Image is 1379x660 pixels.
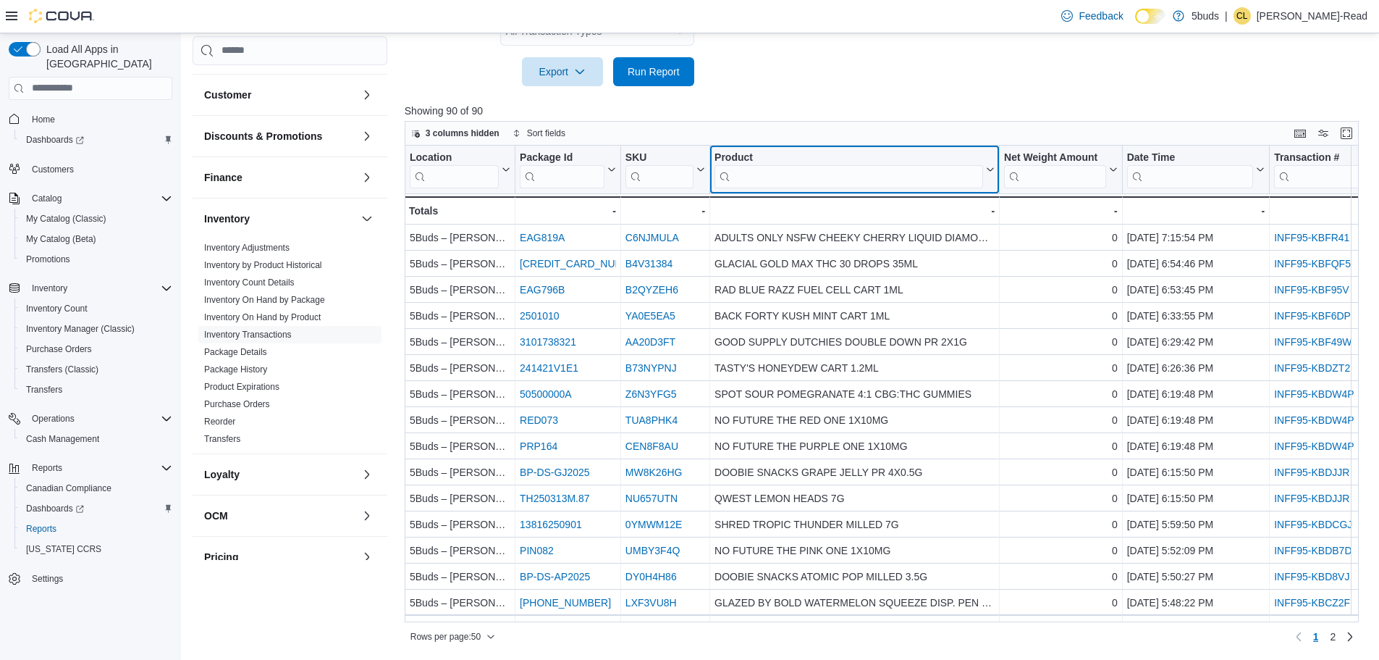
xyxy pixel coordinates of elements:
div: SHRED TROPIC THUNDER MILLED 7G [714,516,995,533]
span: Catalog [32,193,62,204]
span: Inventory On Hand by Product [204,312,321,323]
span: Promotions [20,251,172,268]
button: Transaction # [1274,151,1378,188]
a: AA20D3FT [625,336,675,348]
button: Package Id [520,151,616,188]
div: [DATE] 6:19:48 PM [1126,438,1264,455]
div: [DATE] 6:15:50 PM [1126,464,1264,481]
button: Reports [26,459,68,477]
div: 5Buds – [PERSON_NAME] [410,438,510,455]
a: CEN8F8AU [625,440,678,452]
div: Transaction # URL [1274,151,1367,188]
span: Transfers [26,384,62,396]
a: Inventory by Product Historical [204,260,322,270]
a: BP-DS-AP2025 [520,571,590,582]
div: GOOD SUPPLY DUTCHIES DOUBLE DOWN PR 2X1G [714,333,995,351]
div: 5Buds – [PERSON_NAME] [410,542,510,559]
div: 0 [1004,255,1118,272]
button: Discounts & Promotions [358,128,376,145]
div: Date Time [1126,151,1252,164]
div: 5Buds – [PERSON_NAME] [410,490,510,507]
a: EAG796B [520,284,565,296]
div: Net Weight Amount [1004,151,1106,188]
a: INFF95-KBD8VJ [1274,571,1349,582]
a: Product Expirations [204,382,279,392]
div: [DATE] 6:15:50 PM [1126,490,1264,507]
button: Export [522,57,603,86]
span: Reorder [204,416,235,427]
button: Catalog [3,188,178,209]
a: Page 2 of 2 [1324,625,1341,648]
div: 0 [1004,438,1118,455]
div: Package Id [520,151,604,164]
a: Cash Management [20,430,105,448]
span: Operations [32,413,75,425]
button: Discounts & Promotions [204,129,355,143]
button: Operations [26,410,80,427]
button: Reports [14,519,178,539]
div: 5Buds – [PERSON_NAME] [410,568,510,585]
button: My Catalog (Beta) [14,229,178,249]
button: Customer [204,88,355,102]
div: 0 [1004,307,1118,325]
div: QWEST LEMON HEADS 7G [714,490,995,507]
button: Net Weight Amount [1004,151,1118,188]
div: Transaction # [1274,151,1367,164]
button: Inventory [204,212,355,226]
div: 0 [1004,490,1118,507]
div: 0 [1004,464,1118,481]
a: RED073 [520,414,558,426]
div: ADULTS ONLY NSFW CHEEKY CHERRY LIQUID DIAMOND CART 1ML [714,229,995,246]
a: Dashboards [14,130,178,150]
a: Purchase Orders [204,399,270,409]
button: Transfers (Classic) [14,359,178,380]
div: Date Time [1126,151,1252,188]
div: 5Buds – [PERSON_NAME] [410,412,510,429]
div: - [520,202,616,220]
div: 5Buds – [PERSON_NAME] [410,281,510,298]
a: BP-DS-GJ2025 [520,467,589,478]
ul: Pagination for preceding grid [1307,625,1342,648]
div: GLAZED BY BOLD ELECTRIC BLUE DISP. PEN 1ML [714,620,995,638]
button: Customer [358,86,376,104]
a: C6NJMULA [625,232,679,243]
a: Settings [26,570,69,588]
div: GLAZED BY BOLD WATERMELON SQUEEZE DISP. PEN 1ML [714,594,995,611]
span: My Catalog (Beta) [20,230,172,248]
button: Keyboard shortcuts [1291,125,1309,142]
span: Inventory Transactions [204,329,292,341]
button: Rows per page:50 [405,628,501,646]
button: Date Time [1126,151,1264,188]
img: Cova [29,9,94,23]
p: [PERSON_NAME]-Read [1257,7,1367,25]
button: My Catalog (Classic) [14,209,178,229]
div: [DATE] 5:33:44 PM [1126,620,1264,638]
span: Dashboards [26,503,84,514]
h3: Customer [204,88,251,102]
button: Home [3,109,178,130]
a: Customers [26,161,80,178]
a: 13816250901 [520,519,582,530]
div: GLACIAL GOLD MAX THC 30 DROPS 35ML [714,255,995,272]
div: Totals [409,202,510,220]
a: INFF95-KBDW4P [1274,414,1354,426]
a: Dashboards [20,500,90,517]
a: INFF95-KBDCGJ [1274,519,1352,530]
button: Reports [3,458,178,478]
span: Inventory Manager (Classic) [26,323,135,335]
span: Home [26,110,172,128]
a: Transfers [20,381,68,398]
a: Dashboards [14,498,178,519]
a: LXF3VU8H [625,597,677,609]
button: Loyalty [358,466,376,483]
span: Feedback [1079,9,1123,23]
a: 0YMWM12E [625,519,683,530]
div: [DATE] 7:15:54 PM [1126,229,1264,246]
button: Canadian Compliance [14,478,178,498]
a: Inventory Adjustments [204,243,290,253]
span: Customers [32,164,74,175]
span: My Catalog (Classic) [20,210,172,227]
div: [DATE] 6:33:55 PM [1126,307,1264,325]
span: Dashboards [20,500,172,517]
a: [CREDIT_CARD_NUMBER] [520,258,647,270]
